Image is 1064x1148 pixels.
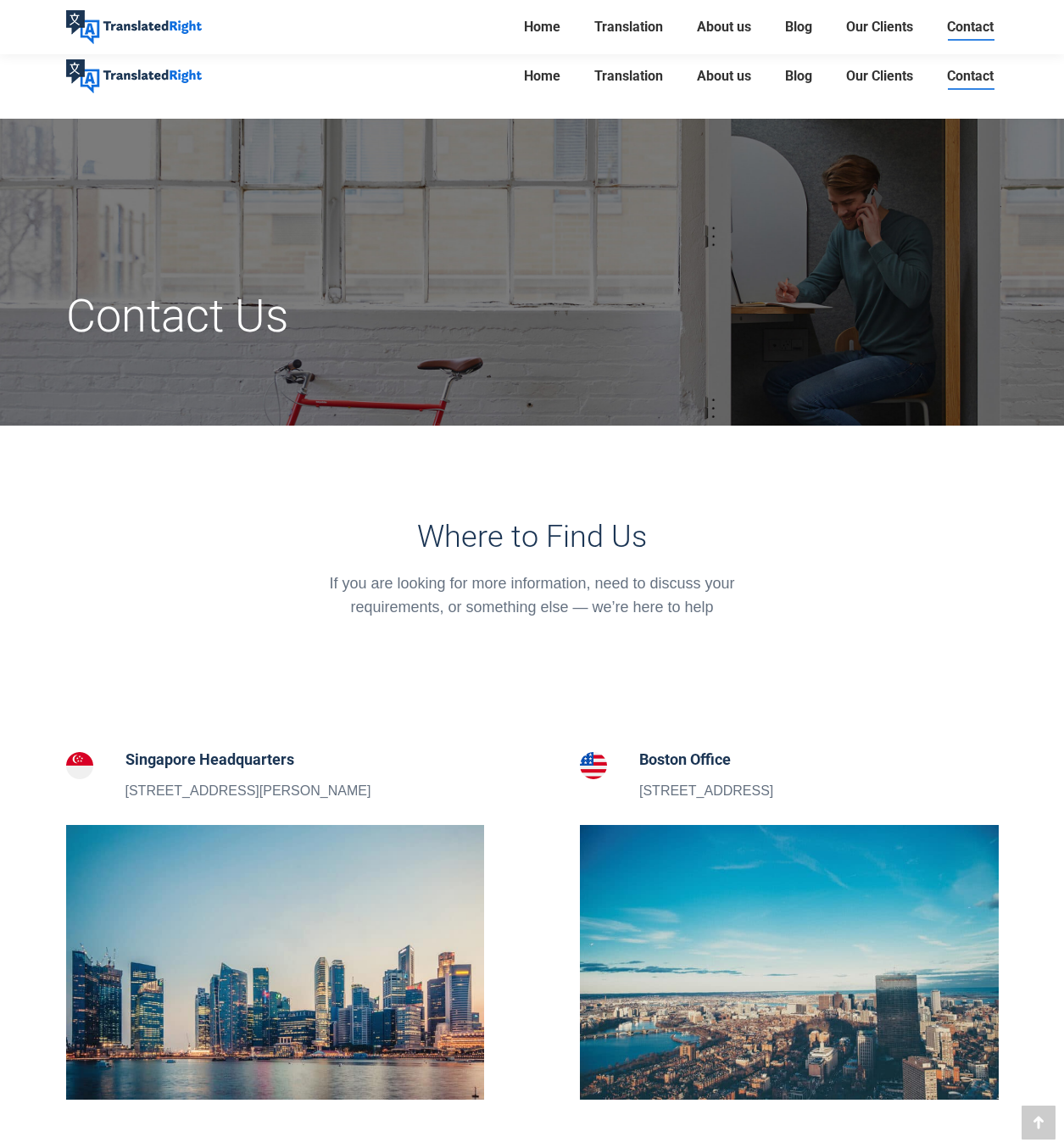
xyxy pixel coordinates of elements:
[942,49,999,103] a: Contact
[841,49,918,103] a: Our Clients
[589,49,668,103] a: Translation
[639,780,773,802] p: [STREET_ADDRESS]
[580,825,999,1100] img: Contact our Boston translation branch office
[841,15,918,39] a: Our Clients
[66,59,202,93] img: Translated Right
[947,68,994,85] span: Contact
[785,68,812,85] span: Blog
[66,752,93,779] img: Singapore Headquarters
[692,49,756,103] a: About us
[594,68,663,85] span: Translation
[519,15,565,39] a: Home
[697,68,751,85] span: About us
[692,15,756,39] a: About us
[594,19,663,36] span: Translation
[519,49,565,103] a: Home
[780,49,817,103] a: Blog
[66,288,679,344] h1: Contact Us
[524,68,560,85] span: Home
[846,19,913,36] span: Our Clients
[697,19,751,36] span: About us
[305,519,759,554] h3: Where to Find Us
[305,571,759,619] div: If you are looking for more information, need to discuss your requirements, or something else — w...
[780,15,817,39] a: Blog
[524,19,560,36] span: Home
[942,15,999,39] a: Contact
[589,15,668,39] a: Translation
[846,68,913,85] span: Our Clients
[580,752,607,779] img: Boston Office
[125,748,371,772] h5: Singapore Headquarters
[66,825,485,1100] img: Contact our Singapore Translation Headquarters Office
[66,10,202,44] img: Translated Right
[125,780,371,802] p: [STREET_ADDRESS][PERSON_NAME]
[785,19,812,36] span: Blog
[947,19,994,36] span: Contact
[639,748,773,772] h5: Boston Office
